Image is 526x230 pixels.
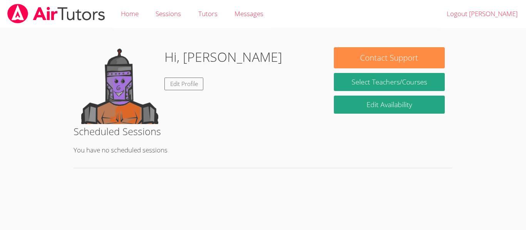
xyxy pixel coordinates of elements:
a: Select Teachers/Courses [334,73,445,91]
img: airtutors_banner-c4298cdbf04f3fff15de1276eac7730deb9818008684d7c2e4769d2f7ddbe033.png [7,4,106,23]
img: default.png [81,47,158,124]
p: You have no scheduled sessions [74,145,452,156]
h2: Scheduled Sessions [74,124,452,139]
button: Contact Support [334,47,445,68]
a: Edit Profile [164,78,204,90]
a: Edit Availability [334,96,445,114]
span: Messages [235,9,263,18]
h1: Hi, [PERSON_NAME] [164,47,282,67]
